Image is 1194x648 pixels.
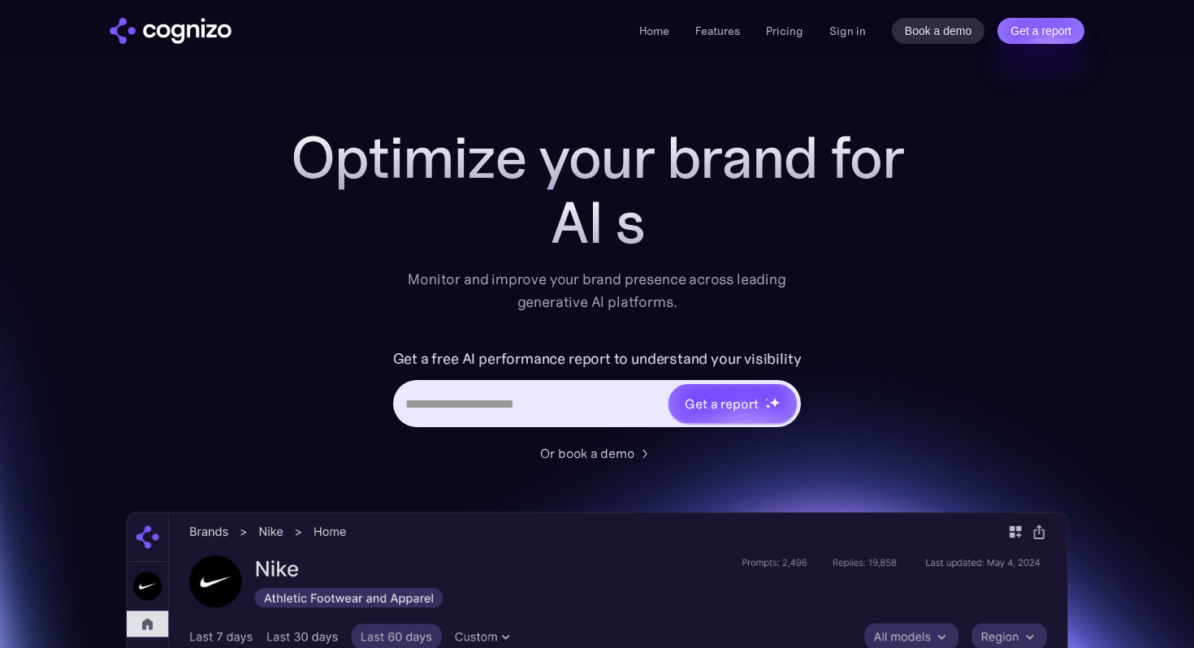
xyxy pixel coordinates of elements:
a: Home [639,24,669,38]
a: Sign in [829,21,866,41]
img: star [765,404,771,409]
a: Pricing [766,24,803,38]
a: Features [695,24,740,38]
label: Get a free AI performance report to understand your visibility [393,346,802,372]
a: home [110,18,231,44]
div: Or book a demo [540,443,634,463]
a: Or book a demo [540,443,654,463]
h1: Optimize your brand for [272,125,922,190]
a: Get a report [997,18,1084,44]
div: Monitor and improve your brand presence across leading generative AI platforms. [397,268,797,313]
a: Get a reportstarstarstar [667,382,798,425]
div: Get a report [685,394,758,413]
img: cognizo logo [110,18,231,44]
div: AI s [272,190,922,255]
form: Hero URL Input Form [393,346,802,435]
img: star [769,397,780,408]
img: star [765,398,768,400]
a: Book a demo [892,18,985,44]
